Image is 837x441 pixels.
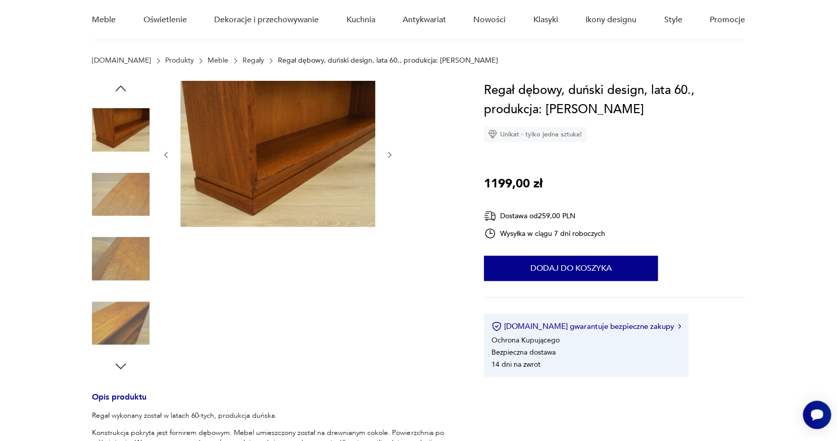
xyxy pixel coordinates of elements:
[92,295,150,352] img: Zdjęcie produktu Regał dębowy, duński design, lata 60., produkcja: Dania
[242,57,264,65] a: Regały
[278,57,498,65] p: Regał dębowy, duński design, lata 60., produkcja: [PERSON_NAME]
[710,1,745,39] a: Promocje
[92,1,116,39] a: Meble
[678,324,681,329] img: Ikona strzałki w prawo
[491,335,560,345] li: Ochrona Kupującego
[585,1,636,39] a: Ikony designu
[473,1,506,39] a: Nowości
[92,101,150,159] img: Zdjęcie produktu Regał dębowy, duński design, lata 60., produkcja: Dania
[484,81,745,119] h1: Regał dębowy, duński design, lata 60., produkcja: [PERSON_NAME]
[214,1,319,39] a: Dekoracje i przechowywanie
[143,1,187,39] a: Oświetlenie
[92,411,459,421] p: Regał wykonany został w latach 60-tych, produkcja duńska.
[491,360,540,369] li: 14 dni na zwrot
[92,57,151,65] a: [DOMAIN_NAME]
[491,321,502,331] img: Ikona certyfikatu
[484,256,658,281] button: Dodaj do koszyka
[488,130,497,139] img: Ikona diamentu
[92,230,150,287] img: Zdjęcie produktu Regał dębowy, duński design, lata 60., produkcja: Dania
[491,321,681,331] button: [DOMAIN_NAME] gwarantuje bezpieczne zakupy
[484,174,543,193] p: 1199,00 zł
[208,57,228,65] a: Meble
[484,127,586,142] div: Unikat - tylko jedna sztuka!
[92,166,150,223] img: Zdjęcie produktu Regał dębowy, duński design, lata 60., produkcja: Dania
[484,210,496,222] img: Ikona dostawy
[346,1,375,39] a: Kuchnia
[165,57,194,65] a: Produkty
[491,348,556,357] li: Bezpieczna dostawa
[180,81,375,227] img: Zdjęcie produktu Regał dębowy, duński design, lata 60., produkcja: Dania
[533,1,558,39] a: Klasyki
[484,210,605,222] div: Dostawa od 259,00 PLN
[664,1,682,39] a: Style
[484,227,605,239] div: Wysyłka w ciągu 7 dni roboczych
[92,394,459,411] h3: Opis produktu
[803,401,831,429] iframe: Smartsupp widget button
[403,1,446,39] a: Antykwariat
